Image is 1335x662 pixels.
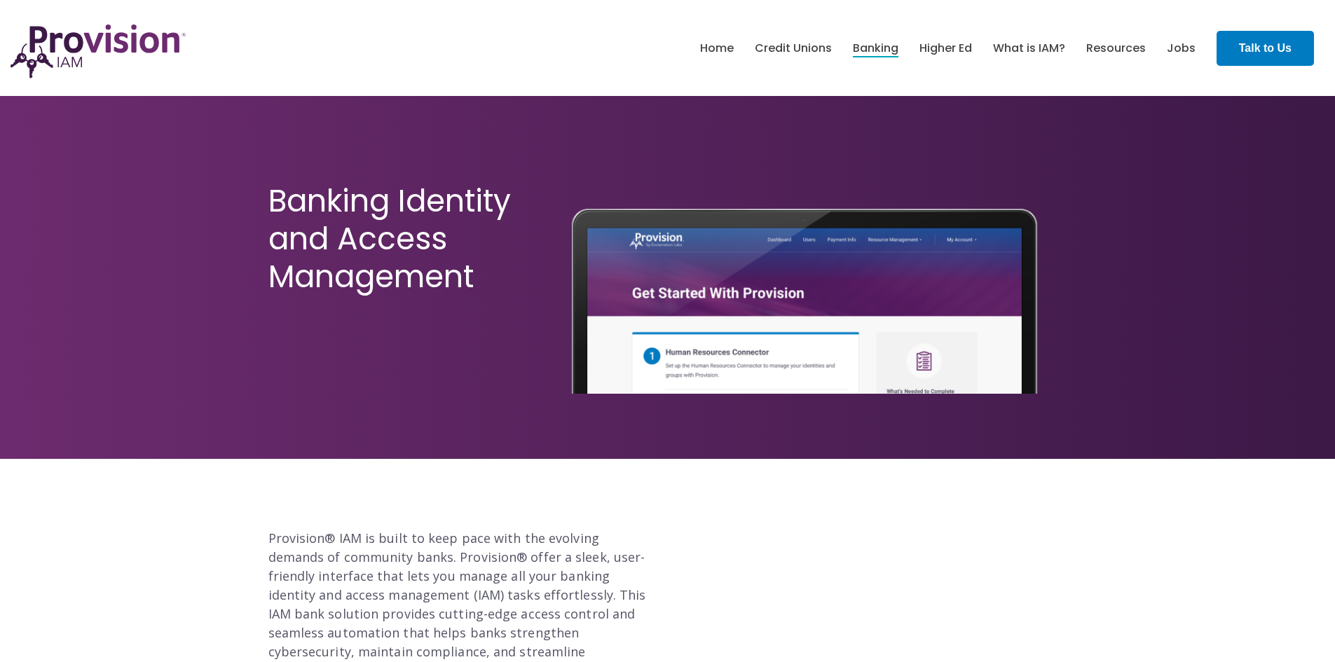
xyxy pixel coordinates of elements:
[268,179,511,298] span: Banking Identity and Access Management
[853,36,898,60] a: Banking
[919,36,972,60] a: Higher Ed
[11,25,186,78] img: ProvisionIAM-Logo-Purple
[1086,36,1146,60] a: Resources
[755,36,832,60] a: Credit Unions
[993,36,1065,60] a: What is IAM?
[1239,42,1292,54] strong: Talk to Us
[690,26,1206,71] nav: menu
[1217,31,1314,66] a: Talk to Us
[700,36,734,60] a: Home
[1167,36,1196,60] a: Jobs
